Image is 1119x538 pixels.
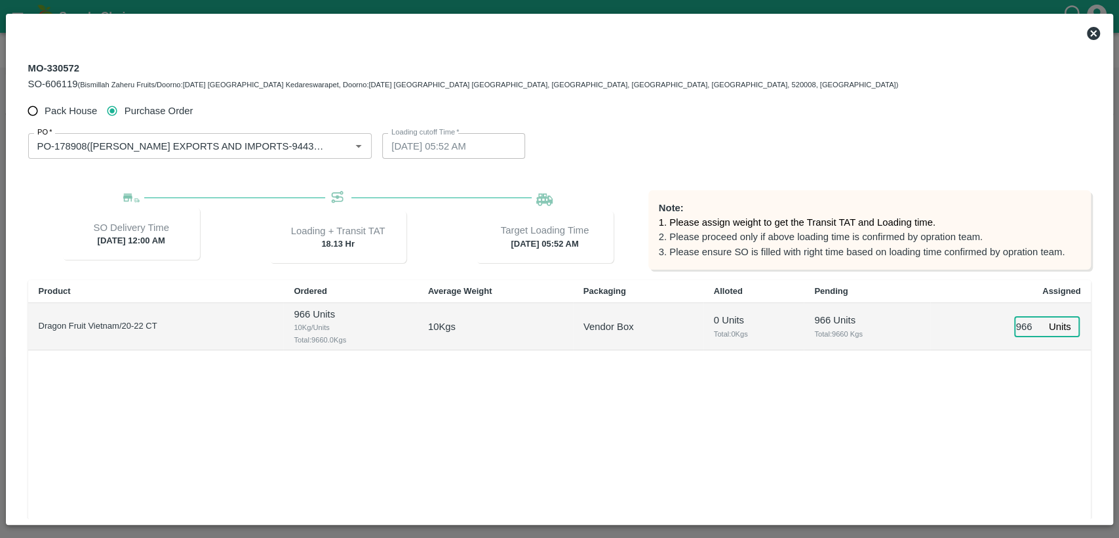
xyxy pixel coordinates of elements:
[659,245,1081,259] p: 3. Please ensure SO is filled with right time based on loading time confirmed by opration team.
[501,223,589,238] p: Target Loading Time
[269,211,407,263] div: 18.13 Hr
[583,286,626,296] b: Packaging
[476,211,614,263] div: [DATE] 05:52 AM
[536,190,553,206] img: Loading
[659,230,1081,244] p: 2. Please proceed only if above loading time is confirmed by opration team.
[294,286,327,296] b: Ordered
[62,207,200,260] div: [DATE] 12:00 AM
[814,313,920,327] p: 966 Units
[37,127,52,138] label: PO
[814,286,848,296] b: Pending
[714,313,794,327] p: 0 Units
[1049,320,1071,334] p: Units
[350,137,367,154] button: Open
[294,334,406,346] span: Total: 9660.0 Kgs
[45,104,97,118] span: Pack House
[28,303,284,350] td: Dragon Fruit Vietnam/20-22 CT
[714,286,743,296] b: Alloted
[93,220,168,235] p: SO Delivery Time
[428,286,492,296] b: Average Weight
[291,224,385,238] p: Loading + Transit TAT
[28,79,78,89] span: SO-606119
[714,328,794,340] span: Total: 0 Kgs
[659,203,684,213] b: Note:
[294,321,406,333] span: 10 Kg/Units
[123,194,140,203] img: Delivery
[32,137,330,154] input: Select PO
[583,320,634,334] p: Vendor Box
[382,133,516,158] input: Choose date, selected date is Sep 30, 2025
[294,307,406,321] p: 966 Units
[659,215,1081,230] p: 1. Please assign weight to get the Transit TAT and Loading time.
[1042,286,1081,296] b: Assigned
[125,104,193,118] span: Purchase Order
[391,127,460,138] label: Loading cutoff Time
[39,286,71,296] b: Product
[28,60,899,91] div: MO-330572
[814,328,920,340] span: Total: 9660 Kgs
[1014,317,1043,337] input: 0
[428,320,456,334] p: 10 Kgs
[330,190,346,207] img: Transit
[28,77,899,91] div: (Bismillah Zaheru Fruits/Doorno:[DATE] [GEOGRAPHIC_DATA] Kedareswarapet, Doorno:[DATE] [GEOGRAPHI...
